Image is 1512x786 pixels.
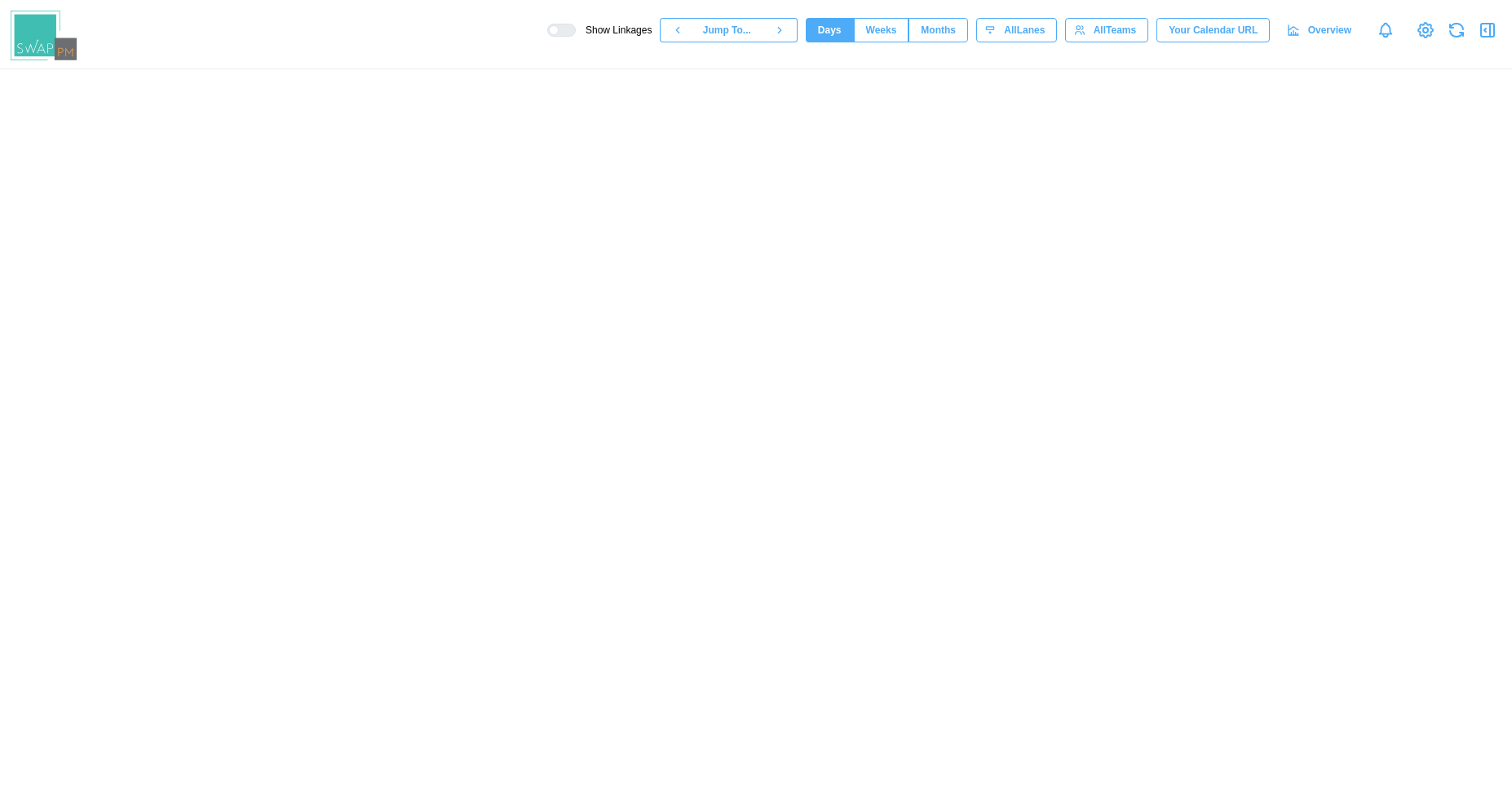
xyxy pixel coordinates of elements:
span: Weeks [866,19,897,42]
button: Months [909,18,968,42]
button: Open Drawer [1476,19,1499,42]
a: View Project [1414,19,1437,42]
span: Overview [1308,19,1351,42]
span: Your Calendar URL [1169,19,1258,42]
span: All Teams [1094,19,1136,42]
span: Days [818,19,842,42]
button: Days [806,18,854,42]
button: AllTeams [1065,18,1148,42]
button: Your Calendar URL [1156,18,1270,42]
button: Refresh Grid [1445,19,1468,42]
span: Months [921,19,956,42]
button: Jump To... [695,18,762,42]
button: AllLanes [976,18,1057,42]
span: All Lanes [1004,19,1045,42]
span: Show Linkages [576,24,652,37]
img: Swap PM Logo [11,11,77,60]
span: Jump To... [703,19,751,42]
button: Weeks [854,18,909,42]
a: Notifications [1372,16,1399,44]
a: Overview [1278,18,1364,42]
